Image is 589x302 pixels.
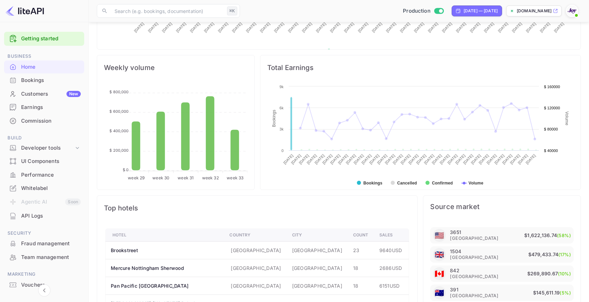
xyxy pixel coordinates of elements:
[455,22,467,33] text: [DATE]
[189,22,201,33] text: [DATE]
[109,90,129,94] tspan: $ 800,000
[385,22,397,33] text: [DATE]
[306,153,317,165] text: [DATE]
[4,182,84,194] a: Whitelabel
[202,175,219,180] tspan: week 32
[452,5,502,16] div: Click to change the date range period
[314,153,325,165] text: [DATE]
[539,22,551,33] text: [DATE]
[371,22,383,33] text: [DATE]
[435,285,444,301] span: United States
[363,181,382,186] text: Bookings
[287,229,348,242] th: City
[203,22,215,33] text: [DATE]
[133,22,145,33] text: [DATE]
[4,87,84,100] a: CustomersNew
[397,181,417,186] text: Cancelled
[450,229,461,235] p: 3651
[357,22,369,33] text: [DATE]
[4,53,84,60] span: Business
[21,104,81,111] div: Earnings
[21,90,81,98] div: Customers
[4,278,84,292] div: Vouchers
[450,292,498,299] span: [GEOGRAPHIC_DATA]
[403,7,431,15] span: Production
[21,117,81,125] div: Commission
[441,22,453,33] text: [DATE]
[21,144,74,152] div: Developer tools
[315,22,327,33] text: [DATE]
[152,175,169,180] tspan: week 30
[224,229,286,242] th: Country
[4,74,84,86] a: Bookings
[462,153,474,165] text: [DATE]
[104,203,410,214] span: Top hotels
[4,87,84,101] div: CustomersNew
[5,5,44,16] img: LiteAPI logo
[544,106,560,110] text: $ 120000
[231,22,243,33] text: [DATE]
[447,153,458,165] text: [DATE]
[280,85,284,89] text: 9k
[4,209,84,222] a: API Logs
[567,5,577,16] img: With Joy
[497,22,509,33] text: [DATE]
[287,242,348,259] td: [GEOGRAPHIC_DATA]
[301,22,313,33] text: [DATE]
[267,62,574,73] span: Total Earnings
[4,142,84,154] div: Developer tools
[4,114,84,127] a: Commission
[4,32,84,46] div: Getting started
[4,251,84,264] div: Team management
[400,153,411,165] text: [DATE]
[384,153,396,165] text: [DATE]
[435,247,444,262] span: United States
[343,22,355,33] text: [DATE]
[450,235,498,242] span: [GEOGRAPHIC_DATA]
[454,153,466,165] text: [DATE]
[368,153,380,165] text: [DATE]
[400,7,446,15] div: Switch to Sandbox mode
[553,22,565,33] text: [DATE]
[227,175,243,180] tspan: week 33
[109,128,129,133] tspan: $ 400,000
[21,212,81,220] div: API Logs
[21,63,81,71] div: Home
[525,22,537,33] text: [DATE]
[469,22,481,33] text: [DATE]
[281,149,283,153] text: 0
[468,181,483,186] text: Volume
[104,62,247,73] span: Weekly volume
[4,182,84,195] div: Whitelabel
[106,229,224,242] th: Hotel
[494,153,505,165] text: [DATE]
[527,270,571,278] p: $269,890.67
[564,111,569,125] text: Volume
[227,6,237,15] div: ⌘K
[106,242,224,259] th: Brookstreet
[433,248,446,261] div: United Kingdom
[21,253,81,261] div: Team management
[509,153,521,165] text: [DATE]
[4,271,84,278] span: Marketing
[4,237,84,250] a: Fraud management
[533,289,571,297] p: $145,611.19
[21,35,81,43] a: Getting started
[432,181,453,186] text: Confirmed
[287,277,348,295] td: [GEOGRAPHIC_DATA]
[433,286,446,299] div: Australia
[374,277,409,295] td: 6151 USD
[486,153,497,165] text: [DATE]
[21,184,81,192] div: Whitelabel
[348,277,374,295] td: 18
[123,167,129,172] tspan: $ 0
[333,49,351,54] text: Revenue
[280,106,284,110] text: 6k
[245,22,257,33] text: [DATE]
[329,22,341,33] text: [DATE]
[439,153,450,165] text: [DATE]
[423,153,435,165] text: [DATE]
[38,284,50,297] button: Collapse navigation
[272,110,276,127] text: Bookings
